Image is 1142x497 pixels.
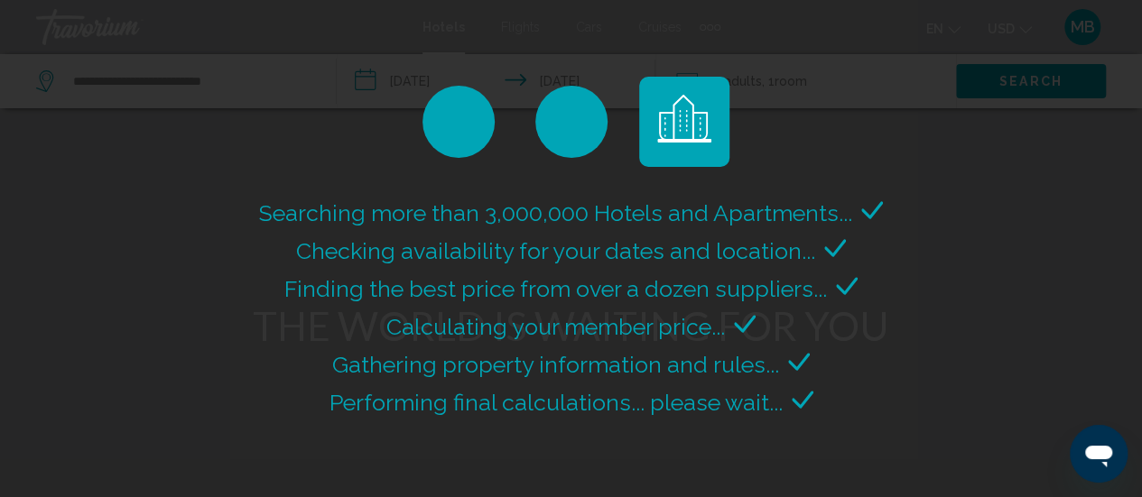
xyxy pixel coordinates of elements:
iframe: Button to launch messaging window [1070,425,1128,483]
span: Gathering property information and rules... [332,351,779,378]
span: Finding the best price from over a dozen suppliers... [284,275,827,302]
span: Searching more than 3,000,000 Hotels and Apartments... [259,199,852,226]
span: Calculating your member price... [386,313,725,340]
span: Performing final calculations... please wait... [330,389,783,416]
span: Checking availability for your dates and location... [296,237,815,264]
